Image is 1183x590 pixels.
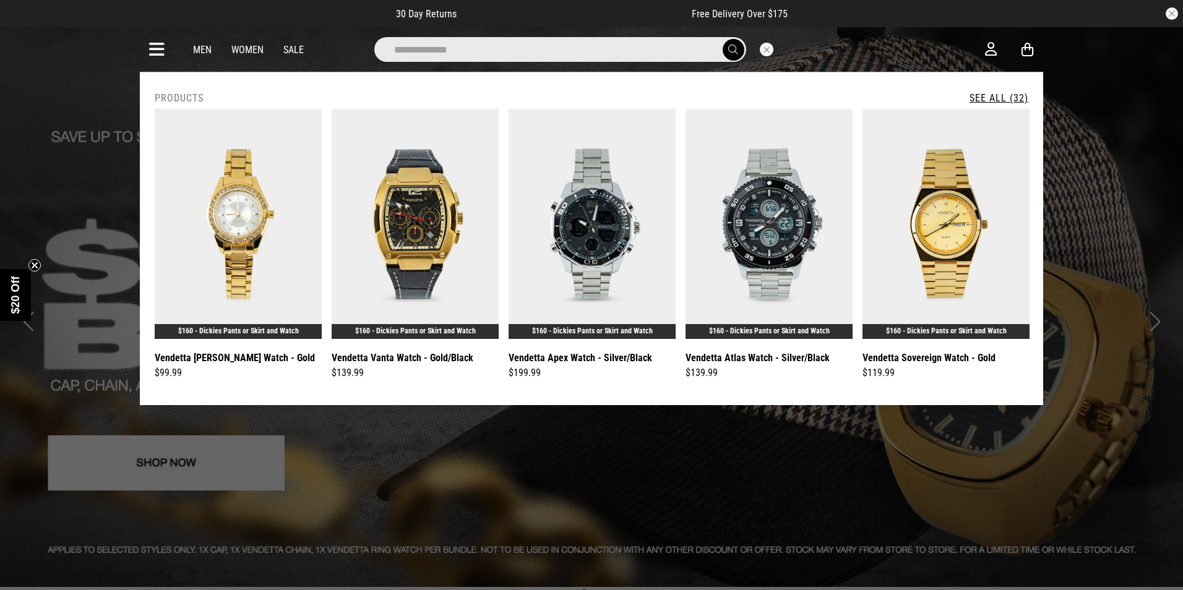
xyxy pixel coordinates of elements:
[692,8,788,20] span: Free Delivery Over $175
[686,350,830,366] a: Vendetta Atlas Watch - Silver/Black
[332,109,499,339] img: Vendetta Vanta Watch - Gold/black in Multi
[509,350,652,366] a: Vendetta Apex Watch - Silver/Black
[355,327,476,335] a: $160 - Dickies Pants or Skirt and Watch
[481,7,667,20] iframe: Customer reviews powered by Trustpilot
[332,366,499,380] div: $139.99
[155,366,322,380] div: $99.99
[886,327,1007,335] a: $160 - Dickies Pants or Skirt and Watch
[9,276,22,314] span: $20 Off
[332,350,473,366] a: Vendetta Vanta Watch - Gold/Black
[396,8,457,20] span: 30 Day Returns
[709,327,830,335] a: $160 - Dickies Pants or Skirt and Watch
[193,44,212,56] a: Men
[178,327,299,335] a: $160 - Dickies Pants or Skirt and Watch
[283,44,304,56] a: Sale
[28,259,41,271] button: Close teaser
[509,366,676,380] div: $199.99
[863,366,1030,380] div: $119.99
[863,350,996,366] a: Vendetta Sovereign Watch - Gold
[155,350,315,366] a: Vendetta [PERSON_NAME] Watch - Gold
[863,109,1030,339] img: Vendetta Sovereign Watch - Gold in Gold
[509,109,676,339] img: Vendetta Apex Watch - Silver/black in Silver
[155,92,204,104] h2: Products
[231,44,264,56] a: Women
[686,366,853,380] div: $139.99
[760,43,773,56] button: Close search
[10,5,47,42] button: Open LiveChat chat widget
[155,109,322,339] img: Vendetta Celeste Watch - Gold in Gold
[532,327,653,335] a: $160 - Dickies Pants or Skirt and Watch
[686,109,853,339] img: Vendetta Atlas Watch - Silver/black in Silver
[970,92,1028,104] a: See All (32)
